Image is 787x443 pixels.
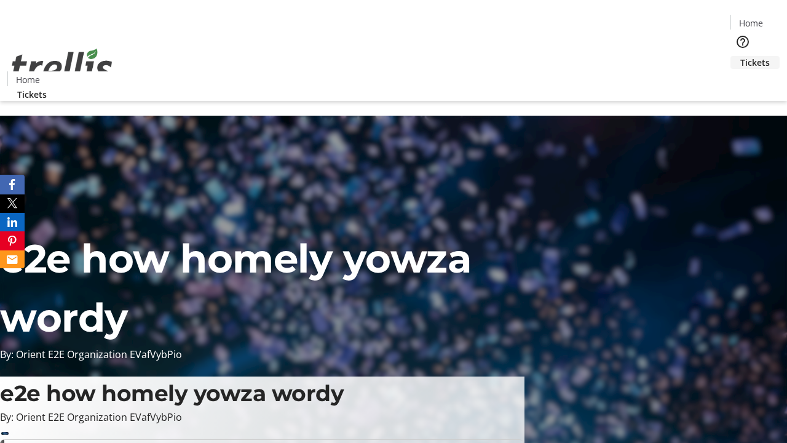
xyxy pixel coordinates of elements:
button: Help [730,30,755,54]
span: Home [739,17,763,30]
a: Tickets [730,56,780,69]
span: Home [16,73,40,86]
a: Home [8,73,47,86]
button: Cart [730,69,755,94]
img: Orient E2E Organization EVafVybPio's Logo [7,35,117,97]
a: Tickets [7,88,57,101]
a: Home [731,17,770,30]
span: Tickets [17,88,47,101]
span: Tickets [740,56,770,69]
